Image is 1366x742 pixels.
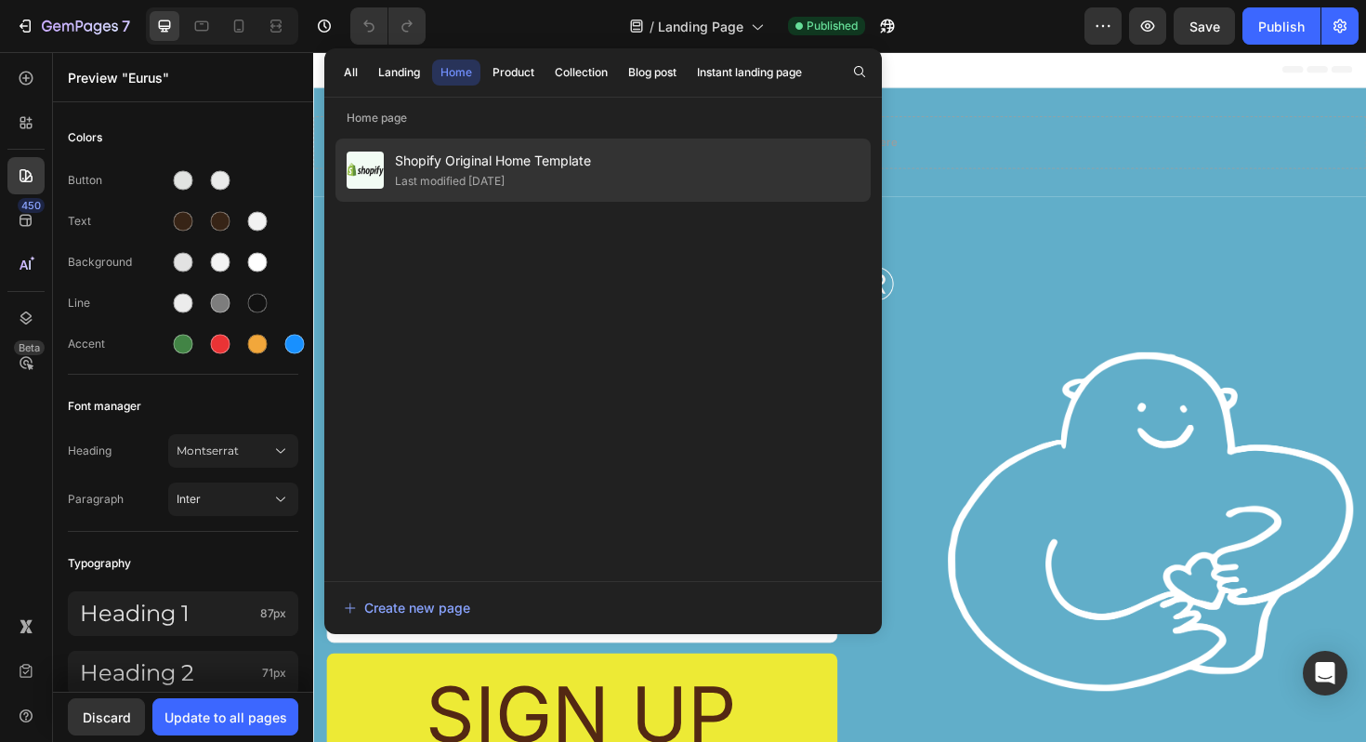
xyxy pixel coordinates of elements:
[697,64,802,81] div: Instant landing page
[1174,7,1235,45] button: Save
[378,64,420,81] div: Landing
[1303,651,1347,696] div: Open Intercom Messenger
[546,60,616,86] button: Collection
[7,7,138,45] button: 7
[14,581,555,627] input: Enter your email address
[68,443,168,459] span: Heading
[650,17,654,36] span: /
[68,491,168,508] span: Paragraph
[83,708,131,727] div: Discard
[344,598,470,617] div: Create new page
[672,318,1101,677] img: gempages_580470883945021960-838615e8-5ce0-4322-9e3a-a4902afadb41.png
[164,708,287,727] div: Update to all pages
[68,126,102,149] span: Colors
[519,88,618,103] div: Drop element here
[152,698,298,735] button: Update to all pages
[68,395,141,417] span: Font manager
[343,590,863,627] button: Create new page
[1242,7,1320,45] button: Publish
[80,599,253,628] p: Heading 1
[395,172,505,191] div: Last modified [DATE]
[335,60,366,86] button: All
[68,336,168,352] div: Accent
[555,64,608,81] div: Collection
[324,109,882,127] p: Home page
[350,7,426,45] div: Undo/Redo
[16,431,487,454] strong: Science-Backed Nutritional Treats for ASD Support
[260,605,286,622] span: 87px
[168,483,298,516] button: Inter
[432,60,480,86] button: Home
[168,434,298,468] button: Montserrat
[68,698,145,735] button: Discard
[262,665,286,682] span: 71px
[620,60,685,86] button: Blog post
[68,172,168,189] div: Button
[16,470,570,524] p: A child-friendly supplement designed to ease spectrum symptoms, backed by years of meticulous res...
[1189,19,1220,34] span: Save
[18,198,45,213] div: 450
[1258,17,1305,36] div: Publish
[80,658,255,687] p: Heading 2
[440,64,472,81] div: Home
[628,64,676,81] div: Blog post
[68,552,131,575] span: Typography
[14,363,614,391] h3: Because Every Step Forward Matters
[689,60,810,86] button: Instant landing page
[122,15,130,37] p: 7
[68,254,168,271] div: Background
[658,17,743,36] span: Landing Page
[68,213,168,230] div: Text
[68,295,168,311] div: Line
[807,18,858,34] span: Published
[177,491,271,508] span: Inter
[177,443,271,459] span: Montserrat
[16,553,400,573] span: Sign up now to get launch updates and early-bird perks.
[370,60,428,86] button: Landing
[484,60,543,86] button: Product
[14,228,614,340] img: gempages_580470883945021960-4bbfba05-0642-4c28-84e1-def00cc46ee9.png
[14,340,45,355] div: Beta
[344,64,358,81] div: All
[395,150,591,172] span: Shopify Original Home Template
[68,68,298,87] p: Preview "Eurus"
[493,64,534,81] div: Product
